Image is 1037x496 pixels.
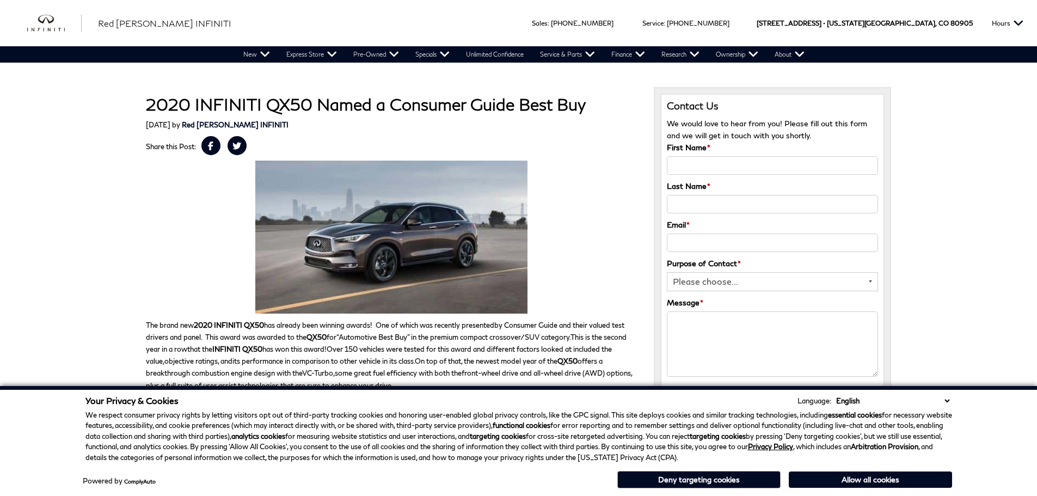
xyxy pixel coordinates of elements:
div: Language: [797,397,831,405]
span: The brand new [146,321,194,329]
a: Finance [603,46,653,63]
div: Powered by [83,477,156,485]
span: VC-Turbo [302,369,333,377]
label: Message [667,297,703,309]
a: Unlimited Confidence [458,46,532,63]
img: INFINITI [27,15,82,32]
a: New [235,46,278,63]
a: Research [653,46,708,63]
a: Specials [407,46,458,63]
button: Deny targeting cookies [617,471,781,488]
span: Sales [532,19,548,27]
h1: 2020 INFINITI QX50 Named a Consumer Guide Best Buy [146,95,637,113]
span: its performance in comparison to other vehicle in its class. [232,357,415,365]
a: Privacy Policy [748,442,793,451]
strong: Arbitration Provision [851,442,918,451]
span: has already been winning awards! One of which was recently presented [194,321,494,329]
strong: INFINITI QX50 [212,345,262,353]
label: Purpose of Contact [667,258,741,270]
h3: Contact Us [667,100,879,112]
a: Red [PERSON_NAME] INFINITI [182,120,289,129]
span: that the has won this award! [187,345,327,353]
label: Email [667,219,690,231]
strong: targeting cookies [690,432,746,440]
strong: 2020 INFINITI QX50 [194,321,264,329]
strong: targeting cookies [470,432,526,440]
strong: essential cookies [828,411,882,419]
label: Last Name [667,180,710,192]
span: th the [443,369,462,377]
span: Your Privacy & Cookies [85,395,179,406]
select: Language Select [833,395,952,406]
a: [PHONE_NUMBER] [551,19,613,27]
strong: QX50 [557,357,578,365]
button: Allow all cookies [789,471,952,488]
nav: Main Navigation [235,46,813,63]
div: Share this Post: [146,136,637,161]
span: : [548,19,549,27]
span: Red [PERSON_NAME] INFINITI [98,18,231,28]
span: , [333,369,335,377]
span: front-wheel drive and all-wheel drive (AWD) options, plus a full suite of user assist technologie... [146,369,632,389]
p: We respect consumer privacy rights by letting visitors opt out of third-party tracking cookies an... [85,410,952,463]
a: [PHONE_NUMBER] [667,19,729,27]
span: On top of that, the newest model year of the [415,357,578,365]
a: Pre-Owned [345,46,407,63]
span: We would love to hear from you! Please fill out this form and we will get in touch with you shortly. [667,119,867,140]
a: Red [PERSON_NAME] INFINITI [98,17,231,30]
a: Express Store [278,46,345,63]
span: Service [642,19,664,27]
a: About [766,46,813,63]
img: 2020 INFINITI QX50 wins award [255,161,527,314]
a: Ownership [708,46,766,63]
span: o [439,369,443,377]
a: Service & Parts [532,46,603,63]
strong: QX50 [306,333,327,341]
a: infiniti [27,15,82,32]
span: [DATE] [146,120,170,129]
span: Over 150 vehicles were tested for this award and different factors looked at included the value, [146,345,612,365]
span: by [172,120,180,129]
a: [STREET_ADDRESS] • [US_STATE][GEOGRAPHIC_DATA], CO 80905 [757,19,973,27]
span: objective ratings, and [164,357,232,365]
strong: analytics cookies [231,432,285,440]
span: : [664,19,665,27]
span: some great fuel efficiency with b [335,369,439,377]
a: ComplyAuto [124,478,156,485]
strong: functional cookies [493,421,550,430]
label: First Name [667,142,710,154]
span: “Automotive Best Buy” in the premium compact crossover/SUV category. [336,333,570,341]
